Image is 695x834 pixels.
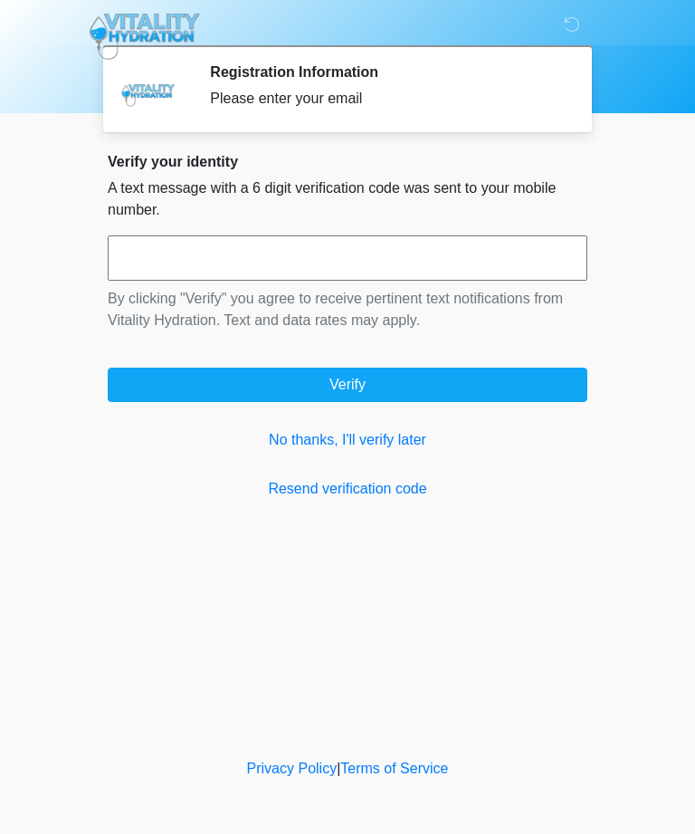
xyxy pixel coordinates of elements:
[108,288,587,331] p: By clicking "Verify" you agree to receive pertinent text notifications from Vitality Hydration. T...
[108,153,587,170] h2: Verify your identity
[340,761,448,776] a: Terms of Service
[247,761,338,776] a: Privacy Policy
[337,761,340,776] a: |
[121,63,176,118] img: Agent Avatar
[210,88,560,110] div: Please enter your email
[108,177,587,221] p: A text message with a 6 digit verification code was sent to your mobile number.
[108,429,587,451] a: No thanks, I'll verify later
[108,478,587,500] a: Resend verification code
[108,368,587,402] button: Verify
[90,14,200,60] img: Vitality Hydration Logo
